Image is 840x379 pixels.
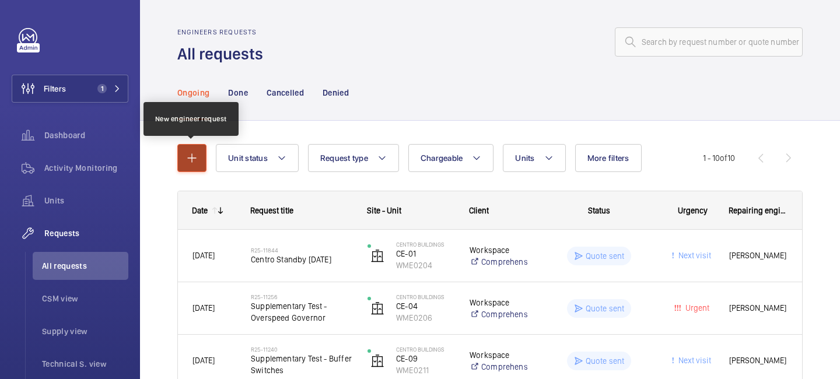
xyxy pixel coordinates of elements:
span: [DATE] [192,303,215,313]
p: WME0211 [396,364,454,376]
p: Quote sent [586,355,625,367]
span: Filters [44,83,66,94]
div: New engineer request [155,114,227,124]
button: More filters [575,144,642,172]
span: Next visit [676,251,711,260]
div: Date [192,206,208,215]
span: Urgent [683,303,709,313]
p: Workspace [470,349,527,361]
span: Supplementary Test - Buffer Switches [251,353,352,376]
p: Ongoing [177,87,209,99]
h2: R25-11256 [251,293,352,300]
h2: Engineers requests [177,28,270,36]
span: CSM view [42,293,128,304]
span: All requests [42,260,128,272]
p: CE-01 [396,248,454,259]
button: Unit status [216,144,299,172]
span: [PERSON_NAME] [729,249,787,262]
span: Urgency [678,206,708,215]
p: CE-04 [396,300,454,312]
p: Centro Buildings [396,346,454,353]
img: elevator.svg [370,301,384,315]
span: 1 [97,84,107,93]
span: Dashboard [44,129,128,141]
span: Units [515,153,534,163]
input: Search by request number or quote number [615,27,803,57]
a: Comprehensive [470,361,527,373]
button: Chargeable [408,144,494,172]
p: Workspace [470,297,527,308]
p: Quote sent [586,250,625,262]
span: Unit status [228,153,268,163]
h2: R25-11844 [251,247,352,254]
span: Request title [250,206,293,215]
span: Requests [44,227,128,239]
span: Chargeable [421,153,463,163]
p: Done [228,87,247,99]
span: Units [44,195,128,206]
span: Supply view [42,325,128,337]
h2: R25-11240 [251,346,352,353]
p: Centro Buildings [396,293,454,300]
span: [DATE] [192,251,215,260]
h1: All requests [177,43,270,65]
span: Site - Unit [367,206,401,215]
p: WME0206 [396,312,454,324]
span: Centro Standby [DATE] [251,254,352,265]
p: Denied [323,87,349,99]
span: Next visit [676,356,711,365]
span: [PERSON_NAME] [729,354,787,367]
button: Request type [308,144,399,172]
span: Activity Monitoring [44,162,128,174]
span: Repairing engineer [729,206,788,215]
a: Comprehensive [470,256,527,268]
span: Supplementary Test - Overspeed Governor [251,300,352,324]
p: Cancelled [267,87,304,99]
a: Comprehensive [470,308,527,320]
span: Request type [320,153,368,163]
button: Filters1 [12,75,128,103]
span: of [720,153,727,163]
span: More filters [587,153,629,163]
span: Status [588,206,610,215]
button: Units [503,144,565,172]
span: 1 - 10 10 [703,154,735,162]
span: Client [469,206,489,215]
span: [PERSON_NAME] [729,301,787,315]
img: elevator.svg [370,354,384,368]
p: WME0204 [396,259,454,271]
span: [DATE] [192,356,215,365]
p: Centro Buildings [396,241,454,248]
p: Quote sent [586,303,625,314]
img: elevator.svg [370,249,384,263]
p: Workspace [470,244,527,256]
span: Technical S. view [42,358,128,370]
p: CE-09 [396,353,454,364]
